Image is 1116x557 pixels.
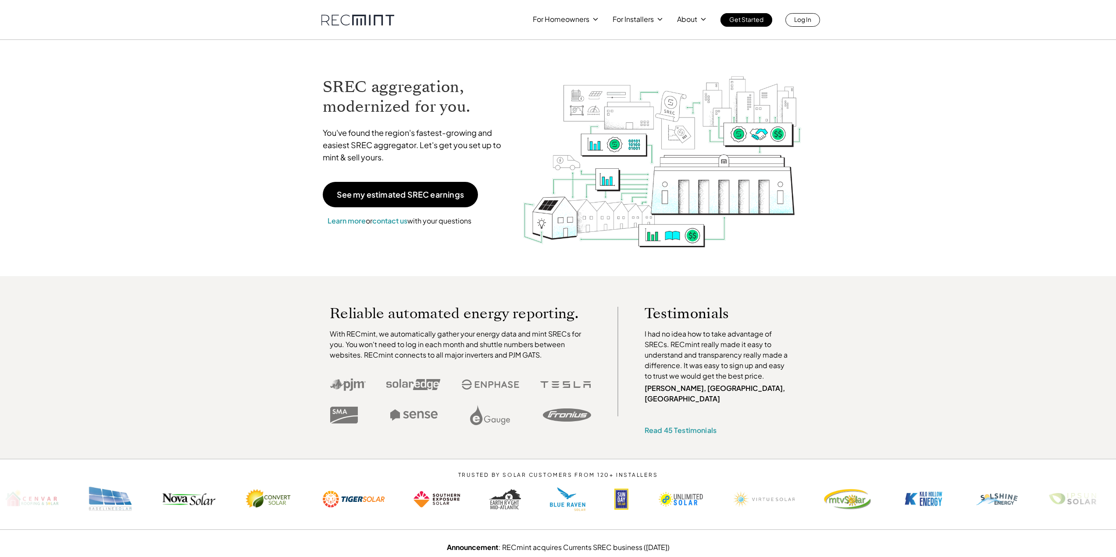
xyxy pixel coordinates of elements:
[323,215,476,227] p: or with your questions
[645,329,792,381] p: I had no idea how to take advantage of SRECs. RECmint really made it easy to understand and trans...
[522,53,802,250] img: RECmint value cycle
[431,472,685,478] p: TRUSTED BY SOLAR CUSTOMERS FROM 120+ INSTALLERS
[330,307,591,320] p: Reliable automated energy reporting.
[729,13,763,25] p: Get Started
[794,13,811,25] p: Log In
[785,13,820,27] a: Log In
[720,13,772,27] a: Get Started
[645,383,792,404] p: [PERSON_NAME], [GEOGRAPHIC_DATA], [GEOGRAPHIC_DATA]
[533,13,589,25] p: For Homeowners
[645,307,775,320] p: Testimonials
[447,543,499,552] strong: Announcement
[372,216,407,225] a: contact us
[447,543,670,552] a: Announcement: RECmint acquires Currents SREC business ([DATE])
[613,13,654,25] p: For Installers
[337,191,464,199] p: See my estimated SREC earnings
[323,182,478,207] a: See my estimated SREC earnings
[323,127,510,163] p: You've found the region's fastest-growing and easiest SREC aggregator. Let's get you set up to mi...
[323,77,510,117] h1: SREC aggregation, modernized for you.
[645,426,717,435] a: Read 45 Testimonials
[328,216,366,225] a: Learn more
[330,329,591,360] p: With RECmint, we automatically gather your energy data and mint SRECs for you. You won't need to ...
[677,13,697,25] p: About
